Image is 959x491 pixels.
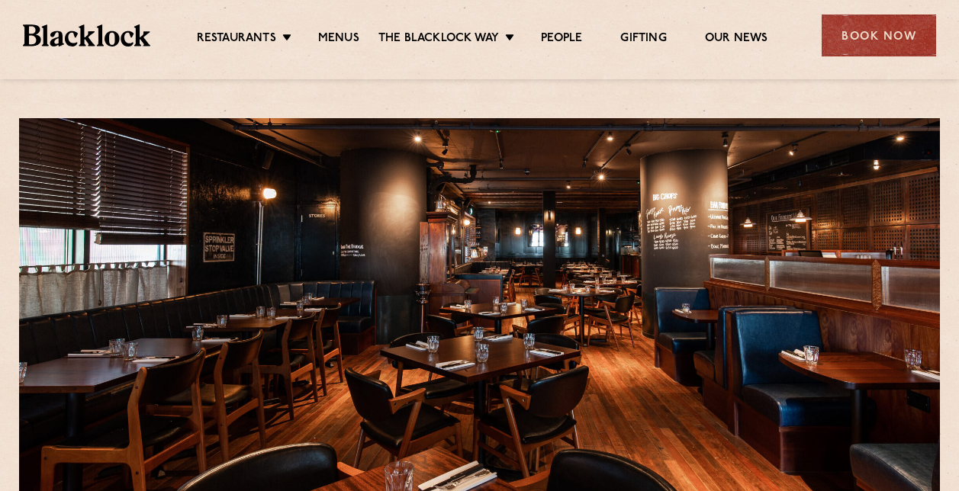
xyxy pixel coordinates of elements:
[318,31,359,48] a: Menus
[378,31,499,48] a: The Blacklock Way
[620,31,666,48] a: Gifting
[705,31,768,48] a: Our News
[197,31,276,48] a: Restaurants
[23,24,150,46] img: BL_Textured_Logo-footer-cropped.svg
[822,14,936,56] div: Book Now
[541,31,582,48] a: People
